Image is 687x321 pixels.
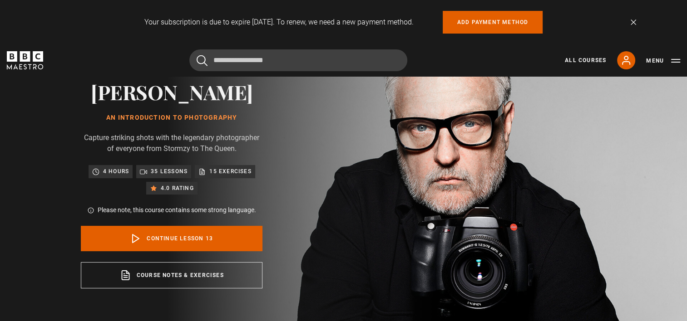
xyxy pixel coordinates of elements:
p: 4 hours [103,167,129,176]
a: All Courses [565,56,606,64]
p: Your subscription is due to expire [DATE]. To renew, we need a new payment method. [144,17,414,28]
p: Capture striking shots with the legendary photographer of everyone from Stormzy to The Queen. [81,132,262,154]
h2: [PERSON_NAME] [81,80,262,103]
button: Toggle navigation [646,56,680,65]
p: 15 exercises [209,167,251,176]
p: Please note, this course contains some strong language. [98,205,256,215]
input: Search [189,49,407,71]
p: 35 lessons [151,167,188,176]
p: 4.0 rating [161,184,194,193]
button: Submit the search query [197,55,208,66]
svg: BBC Maestro [7,51,43,69]
h1: An Introduction to Photography [81,114,262,122]
a: Add payment method [443,11,543,34]
a: Continue lesson 13 [81,226,262,251]
a: Course notes & exercises [81,262,262,288]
